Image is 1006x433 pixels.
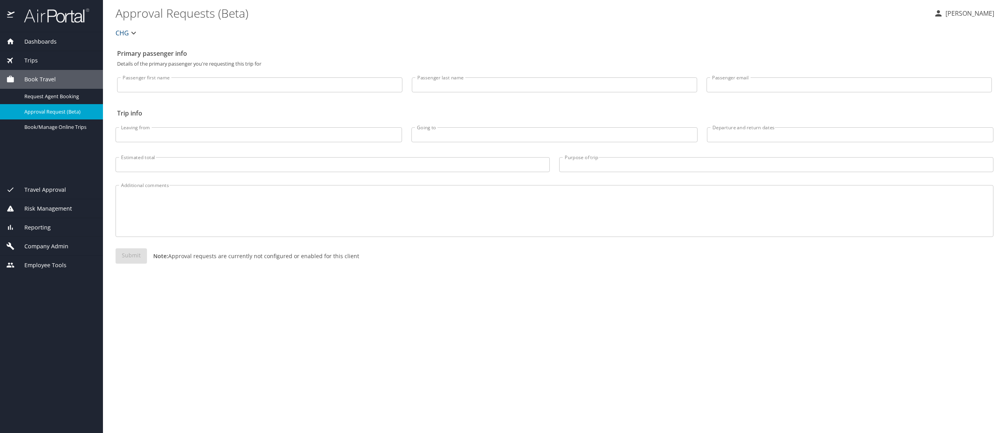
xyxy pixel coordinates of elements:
[15,75,56,84] span: Book Travel
[931,6,997,20] button: [PERSON_NAME]
[112,25,141,41] button: CHG
[15,185,66,194] span: Travel Approval
[15,56,38,65] span: Trips
[147,252,359,260] p: Approval requests are currently not configured or enabled for this client
[15,37,57,46] span: Dashboards
[15,223,51,232] span: Reporting
[24,108,94,116] span: Approval Request (Beta)
[116,28,129,39] span: CHG
[15,8,89,23] img: airportal-logo.png
[117,47,992,60] h2: Primary passenger info
[943,9,994,18] p: [PERSON_NAME]
[24,93,94,100] span: Request Agent Booking
[15,242,68,251] span: Company Admin
[15,204,72,213] span: Risk Management
[117,107,992,119] h2: Trip info
[24,123,94,131] span: Book/Manage Online Trips
[116,1,927,25] h1: Approval Requests (Beta)
[153,252,168,260] strong: Note:
[7,8,15,23] img: icon-airportal.png
[15,261,66,270] span: Employee Tools
[117,61,992,66] p: Details of the primary passenger you're requesting this trip for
